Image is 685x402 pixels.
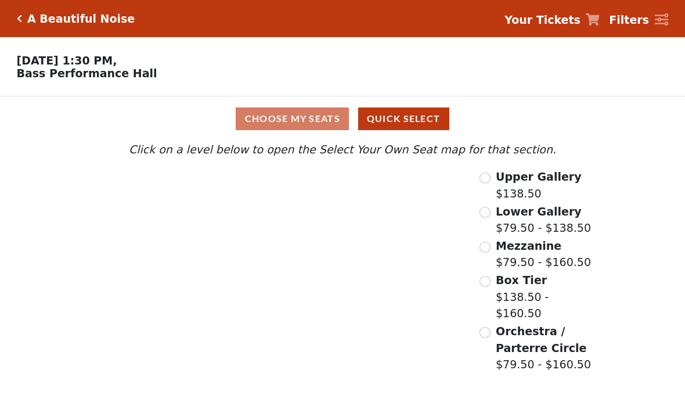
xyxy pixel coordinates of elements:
[496,238,591,271] label: $79.50 - $160.50
[504,13,581,26] strong: Your Tickets
[609,12,668,28] a: Filters
[609,13,649,26] strong: Filters
[496,170,582,183] span: Upper Gallery
[496,168,582,202] label: $138.50
[496,323,591,373] label: $79.50 - $160.50
[17,15,22,23] a: Click here to go back to filters
[496,239,561,252] span: Mezzanine
[358,107,449,130] button: Quick Select
[496,272,591,322] label: $138.50 - $160.50
[243,302,397,395] path: Orchestra / Parterre Circle - Seats Available: 24
[159,175,311,212] path: Upper Gallery - Seats Available: 262
[496,205,582,218] span: Lower Gallery
[496,325,586,354] span: Orchestra / Parterre Circle
[27,12,135,26] h5: A Beautiful Noise
[496,274,547,286] span: Box Tier
[496,203,591,236] label: $79.50 - $138.50
[504,12,600,28] a: Your Tickets
[94,141,592,158] p: Click on a level below to open the Select Your Own Seat map for that section.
